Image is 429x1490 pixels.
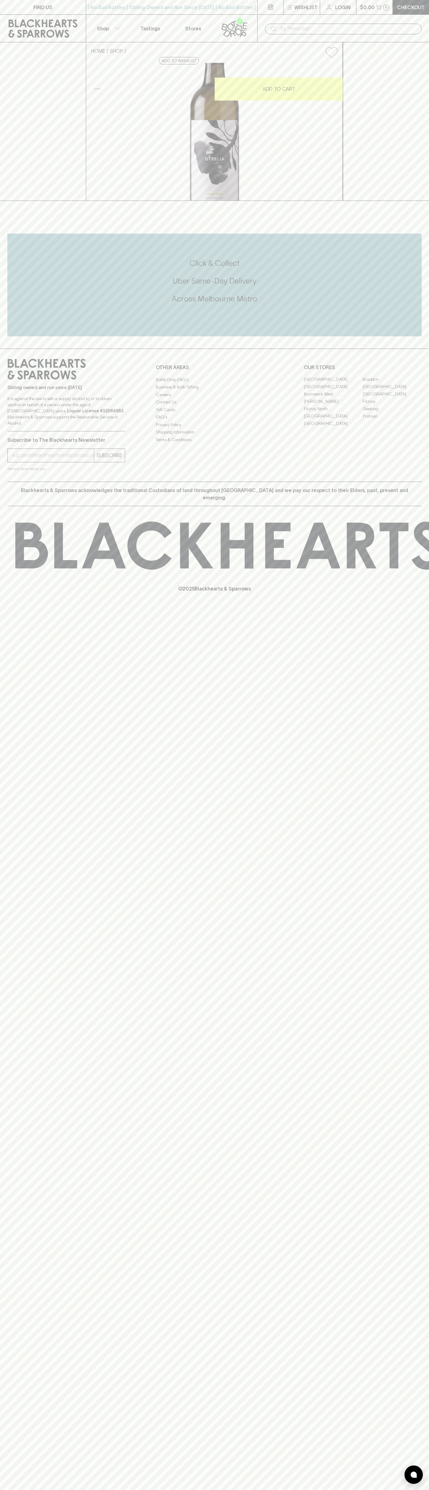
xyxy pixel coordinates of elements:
[7,258,422,268] h5: Click & Collect
[304,413,363,420] a: [GEOGRAPHIC_DATA]
[7,395,125,426] p: It is against the law to sell or supply alcohol to, or to obtain alcohol on behalf of a person un...
[363,376,422,383] a: Braddon
[12,450,94,460] input: e.g. jane@blackheartsandsparrows.com.au
[360,4,375,11] p: $0.00
[156,429,274,436] a: Shipping Information
[262,85,295,93] p: ADD TO CART
[280,24,417,34] input: Try "Pinot noir"
[156,436,274,443] a: Terms & Conditions
[7,466,125,472] p: We will never spam you
[7,384,125,391] p: Sibling owned and run since [DATE]
[12,487,417,501] p: Blackhearts & Sparrows acknowledges the traditional Custodians of land throughout [GEOGRAPHIC_DAT...
[304,420,363,427] a: [GEOGRAPHIC_DATA]
[323,45,340,60] button: Add to wishlist
[7,436,125,444] p: Subscribe to The Blackhearts Newsletter
[156,414,274,421] a: FAQ's
[397,4,425,11] p: Checkout
[156,406,274,413] a: Gift Cards
[156,421,274,428] a: Privacy Policy
[156,399,274,406] a: Contact Us
[294,4,318,11] p: Wishlist
[67,408,124,413] strong: Liquor License #32064953
[97,452,122,459] p: SUBSCRIBE
[335,4,350,11] p: Login
[304,391,363,398] a: Brunswick West
[91,48,105,54] a: HOME
[363,383,422,391] a: [GEOGRAPHIC_DATA]
[33,4,52,11] p: FIND US
[363,391,422,398] a: [GEOGRAPHIC_DATA]
[156,364,274,371] p: OTHER AREAS
[385,6,387,9] p: 0
[156,391,274,398] a: Careers
[304,398,363,405] a: [PERSON_NAME]
[215,78,343,101] button: ADD TO CART
[363,405,422,413] a: Geelong
[159,57,199,64] button: Add to wishlist
[140,25,160,32] p: Tastings
[363,398,422,405] a: Fitzroy
[110,48,123,54] a: SHOP
[304,364,422,371] p: OUR STORES
[185,25,201,32] p: Stores
[94,449,125,462] button: SUBSCRIBE
[156,376,274,383] a: Bottle Drop FAQ's
[129,15,172,42] a: Tastings
[363,413,422,420] a: Prahran
[411,1472,417,1478] img: bubble-icon
[156,384,274,391] a: Business & Bulk Gifting
[7,276,422,286] h5: Uber Same-Day Delivery
[86,15,129,42] button: Shop
[86,63,343,201] img: 11213.png
[304,405,363,413] a: Fitzroy North
[304,383,363,391] a: [GEOGRAPHIC_DATA]
[7,234,422,336] div: Call to action block
[304,376,363,383] a: [GEOGRAPHIC_DATA]
[97,25,109,32] p: Shop
[172,15,215,42] a: Stores
[7,294,422,304] h5: Across Melbourne Metro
